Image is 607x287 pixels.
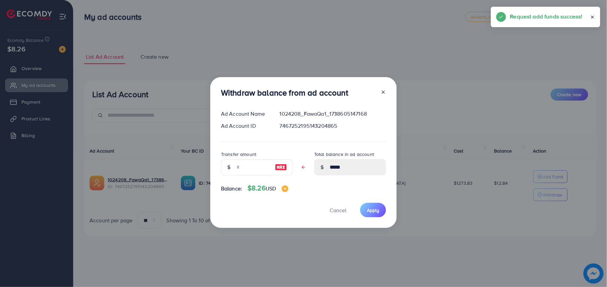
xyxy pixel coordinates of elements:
span: Cancel [330,207,346,214]
h5: Request add funds success! [510,12,583,21]
div: Ad Account ID [216,122,274,130]
h3: Withdraw balance from ad account [221,88,348,98]
h4: $8.26 [247,184,288,192]
div: 1024208_FawaQa1_1738605147168 [274,110,391,118]
label: Total balance in ad account [314,151,374,158]
button: Cancel [321,203,355,217]
button: Apply [360,203,386,217]
span: Balance: [221,185,242,192]
img: image [282,185,288,192]
img: image [275,163,287,171]
span: USD [266,185,276,192]
div: Ad Account Name [216,110,274,118]
div: 7467252195143204865 [274,122,391,130]
label: Transfer amount [221,151,256,158]
span: Apply [367,207,379,214]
